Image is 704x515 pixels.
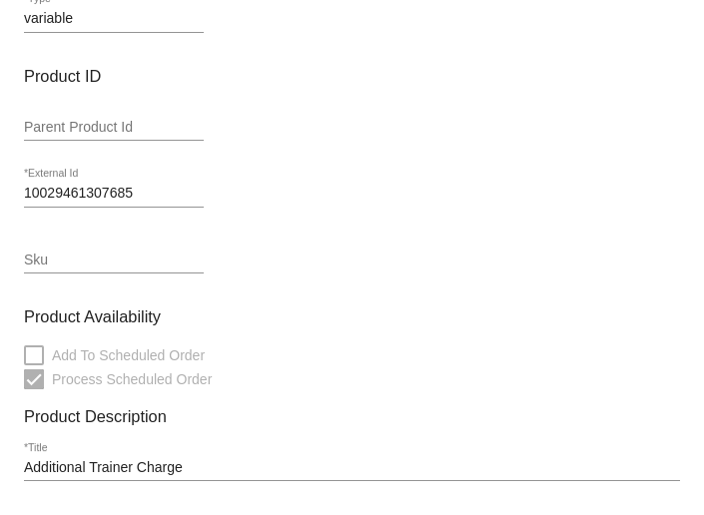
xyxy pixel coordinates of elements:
[24,460,680,476] input: *Title
[24,186,204,202] input: *External Id
[24,120,204,136] input: Parent Product Id
[52,343,205,367] span: Add To Scheduled Order
[24,11,204,27] input: *Type
[24,253,204,268] input: Sku
[24,307,680,326] h3: Product Availability
[24,407,680,426] h3: Product Description
[52,367,212,391] span: Process Scheduled Order
[24,67,680,86] h3: Product ID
